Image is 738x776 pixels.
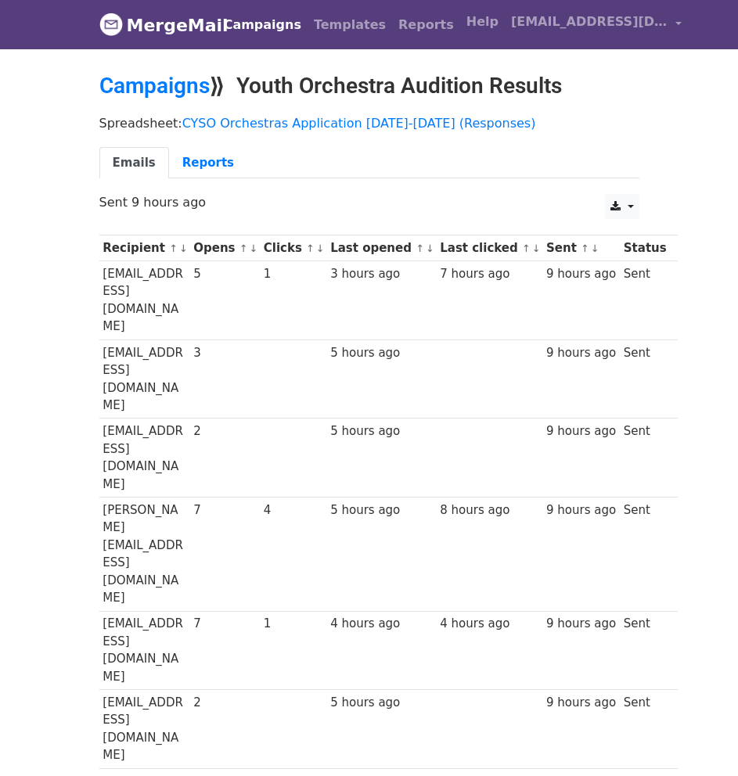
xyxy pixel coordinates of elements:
[169,242,178,254] a: ↑
[260,235,326,261] th: Clicks
[546,615,616,633] div: 9 hours ago
[330,344,432,362] div: 5 hours ago
[546,694,616,712] div: 9 hours ago
[99,235,190,261] th: Recipient
[620,235,670,261] th: Status
[193,694,256,712] div: 2
[660,701,738,776] iframe: Chat Widget
[426,242,434,254] a: ↓
[99,419,190,498] td: [EMAIL_ADDRESS][DOMAIN_NAME]
[460,6,505,38] a: Help
[532,242,541,254] a: ↓
[546,501,616,519] div: 9 hours ago
[440,265,538,283] div: 7 hours ago
[330,501,432,519] div: 5 hours ago
[99,690,190,769] td: [EMAIL_ADDRESS][DOMAIN_NAME]
[193,615,256,633] div: 7
[99,115,639,131] p: Spreadsheet:
[264,615,323,633] div: 1
[99,147,169,179] a: Emails
[620,611,670,690] td: Sent
[193,265,256,283] div: 5
[193,422,256,440] div: 2
[330,694,432,712] div: 5 hours ago
[99,13,123,36] img: MergeMail logo
[239,242,248,254] a: ↑
[546,422,616,440] div: 9 hours ago
[99,9,205,41] a: MergeMail
[416,242,424,254] a: ↑
[330,615,432,633] div: 4 hours ago
[99,73,639,99] h2: ⟫ Youth Orchestra Audition Results
[546,265,616,283] div: 9 hours ago
[193,344,256,362] div: 3
[316,242,325,254] a: ↓
[193,501,256,519] div: 7
[99,339,190,419] td: [EMAIL_ADDRESS][DOMAIN_NAME]
[591,242,599,254] a: ↓
[264,501,323,519] div: 4
[99,194,639,210] p: Sent 9 hours ago
[99,611,190,690] td: [EMAIL_ADDRESS][DOMAIN_NAME]
[179,242,188,254] a: ↓
[189,235,260,261] th: Opens
[264,265,323,283] div: 1
[330,422,432,440] div: 5 hours ago
[182,116,536,131] a: CYSO Orchestras Application [DATE]-[DATE] (Responses)
[250,242,258,254] a: ↓
[511,13,668,31] span: [EMAIL_ADDRESS][DOMAIN_NAME]
[620,261,670,340] td: Sent
[620,690,670,769] td: Sent
[306,242,315,254] a: ↑
[330,265,432,283] div: 3 hours ago
[436,235,542,261] th: Last clicked
[440,501,538,519] div: 8 hours ago
[99,261,190,340] td: [EMAIL_ADDRESS][DOMAIN_NAME]
[522,242,531,254] a: ↑
[326,235,436,261] th: Last opened
[99,73,210,99] a: Campaigns
[546,344,616,362] div: 9 hours ago
[392,9,460,41] a: Reports
[218,9,308,41] a: Campaigns
[581,242,589,254] a: ↑
[620,419,670,498] td: Sent
[99,497,190,611] td: [PERSON_NAME][EMAIL_ADDRESS][DOMAIN_NAME]
[440,615,538,633] div: 4 hours ago
[620,339,670,419] td: Sent
[542,235,620,261] th: Sent
[505,6,688,43] a: [EMAIL_ADDRESS][DOMAIN_NAME]
[169,147,247,179] a: Reports
[308,9,392,41] a: Templates
[620,497,670,611] td: Sent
